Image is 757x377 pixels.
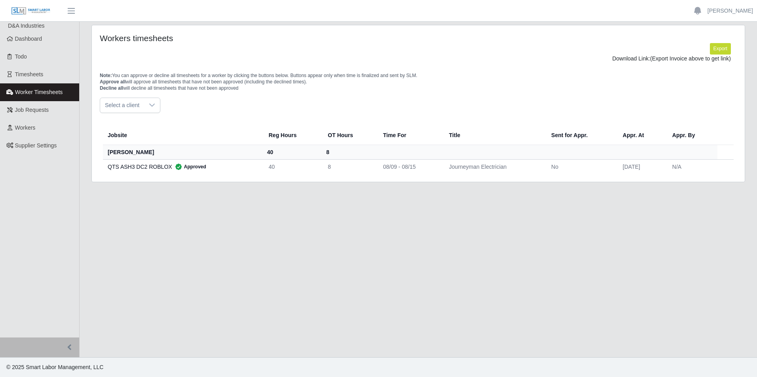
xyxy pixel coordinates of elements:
[443,126,545,145] th: Title
[15,71,44,77] span: Timesheets
[100,85,123,91] span: Decline all
[100,72,737,91] p: You can approve or decline all timesheets for a worker by clicking the buttons below. Buttons app...
[616,126,666,145] th: Appr. At
[15,142,57,149] span: Supplier Settings
[321,126,377,145] th: OT Hours
[262,145,322,159] th: 40
[321,145,377,159] th: 8
[708,7,753,15] a: [PERSON_NAME]
[262,159,322,174] td: 40
[106,55,731,63] div: Download Link:
[15,124,36,131] span: Workers
[100,33,358,43] h4: Workers timesheets
[15,107,49,113] span: Job Requests
[262,126,322,145] th: Reg Hours
[650,55,731,62] span: (Export Invoice above to get link)
[6,364,103,370] span: © 2025 Smart Labor Management, LLC
[100,79,126,85] span: Approve all
[172,163,206,171] span: Approved
[100,98,144,113] span: Select a client
[108,163,256,171] div: QTS ASH3 DC2 ROBLOX
[100,73,112,78] span: Note:
[443,159,545,174] td: Journeyman Electrician
[11,7,51,15] img: SLM Logo
[15,89,63,95] span: Worker Timesheets
[321,159,377,174] td: 8
[103,145,262,159] th: [PERSON_NAME]
[545,126,616,145] th: Sent for Appr.
[103,126,262,145] th: Jobsite
[377,159,443,174] td: 08/09 - 08/15
[545,159,616,174] td: No
[616,159,666,174] td: [DATE]
[377,126,443,145] th: Time For
[666,126,717,145] th: Appr. By
[15,53,27,60] span: Todo
[8,23,45,29] span: D&A Industries
[15,36,42,42] span: Dashboard
[710,43,731,54] button: Export
[666,159,717,174] td: N/A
